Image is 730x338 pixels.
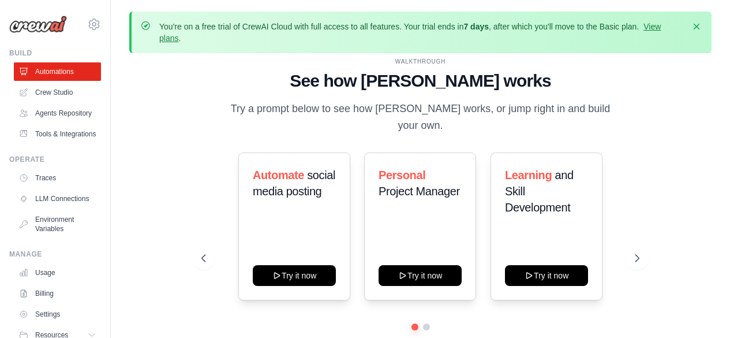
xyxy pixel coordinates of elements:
[505,265,588,286] button: Try it now
[14,263,101,282] a: Usage
[9,16,67,33] img: Logo
[159,21,684,44] p: You're on a free trial of CrewAI Cloud with full access to all features. Your trial ends in , aft...
[379,169,425,181] span: Personal
[14,125,101,143] a: Tools & Integrations
[9,49,101,58] div: Build
[253,169,304,181] span: Automate
[14,305,101,324] a: Settings
[14,284,101,303] a: Billing
[201,70,639,91] h1: See how [PERSON_NAME] works
[505,169,552,181] span: Learning
[201,57,639,66] div: WALKTHROUGH
[14,83,101,102] a: Crew Studio
[14,210,101,238] a: Environment Variables
[253,169,335,198] span: social media posting
[227,101,615,135] p: Try a prompt below to see how [PERSON_NAME] works, or jump right in and build your own.
[14,169,101,187] a: Traces
[379,265,462,286] button: Try it now
[14,104,101,122] a: Agents Repository
[463,22,489,31] strong: 7 days
[14,62,101,81] a: Automations
[253,265,336,286] button: Try it now
[14,190,101,208] a: LLM Connections
[505,169,574,214] span: and Skill Development
[379,185,460,198] span: Project Manager
[9,250,101,259] div: Manage
[9,155,101,164] div: Operate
